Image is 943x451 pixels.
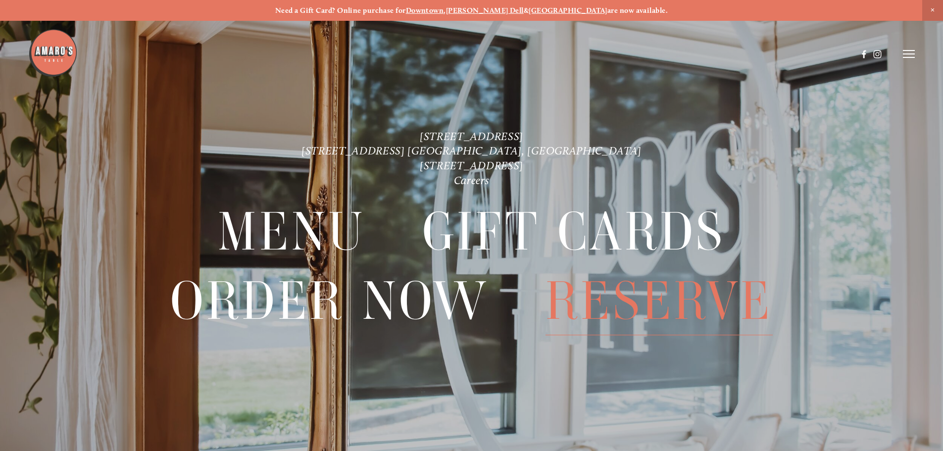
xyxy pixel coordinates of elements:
[420,130,523,143] a: [STREET_ADDRESS]
[607,6,668,15] strong: are now available.
[444,6,446,15] strong: ,
[301,144,642,157] a: [STREET_ADDRESS] [GEOGRAPHIC_DATA], [GEOGRAPHIC_DATA]
[406,6,444,15] a: Downtown
[454,174,490,187] a: Careers
[422,198,725,266] a: Gift Cards
[275,6,406,15] strong: Need a Gift Card? Online purchase for
[524,6,529,15] strong: &
[170,267,489,335] a: Order Now
[446,6,524,15] a: [PERSON_NAME] Dell
[529,6,607,15] a: [GEOGRAPHIC_DATA]
[420,159,523,172] a: [STREET_ADDRESS]
[546,267,773,335] a: Reserve
[218,198,365,266] a: Menu
[28,28,78,78] img: Amaro's Table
